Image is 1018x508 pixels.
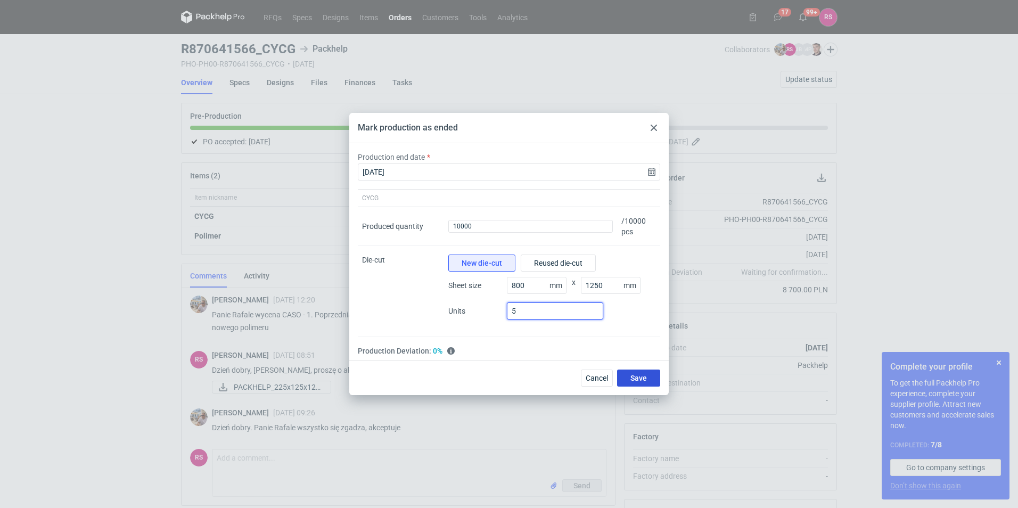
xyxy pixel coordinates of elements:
[448,255,515,272] button: New die-cut
[448,306,502,316] span: Units
[623,281,641,290] p: mm
[433,346,442,356] span: Excellent
[617,207,660,246] div: / 10000 pcs
[358,246,444,337] div: Die-cut
[362,194,379,202] span: CYCG
[358,152,425,162] label: Production end date
[581,277,641,294] input: Type here...
[358,122,458,134] div: Mark production as ended
[521,255,596,272] button: Reused die-cut
[534,259,582,267] span: Reused die-cut
[507,302,603,319] input: Type here...
[586,374,608,382] span: Cancel
[462,259,502,267] span: New die-cut
[617,370,660,387] button: Save
[507,277,567,294] input: Type here...
[581,370,613,387] button: Cancel
[448,280,502,291] span: Sheet size
[358,346,660,356] div: Production Deviation:
[572,277,576,302] span: x
[549,281,567,290] p: mm
[630,374,647,382] span: Save
[362,221,423,232] div: Produced quantity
